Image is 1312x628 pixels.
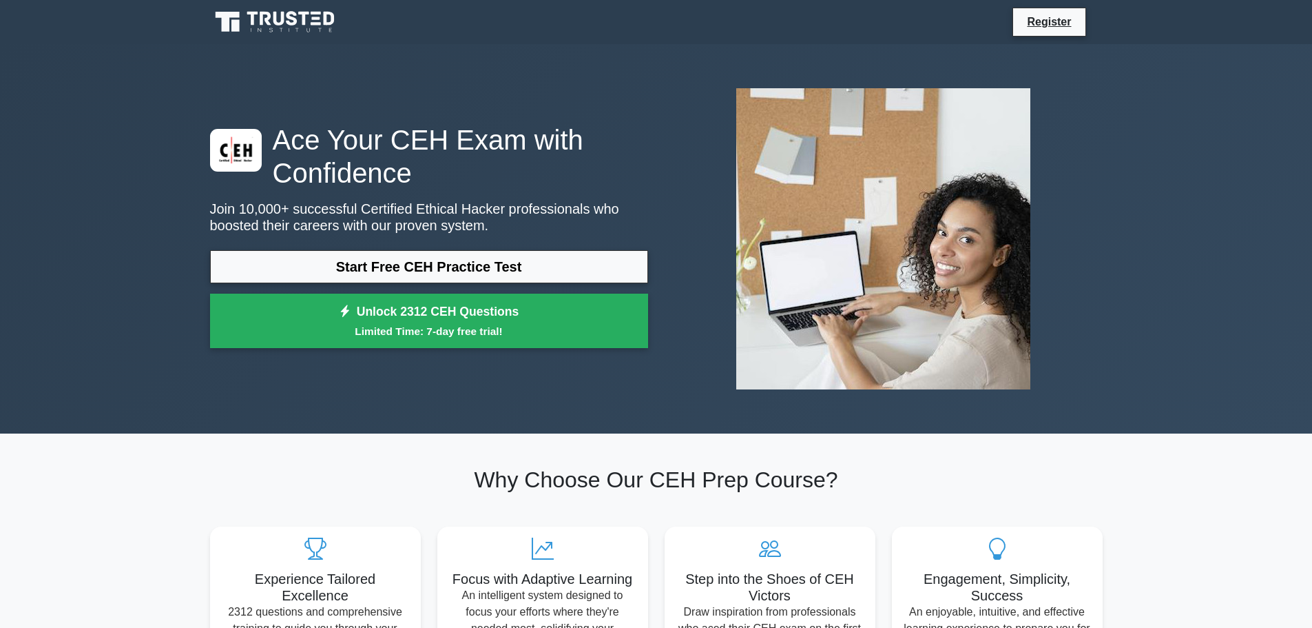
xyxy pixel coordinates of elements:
h5: Experience Tailored Excellence [221,571,410,604]
a: Start Free CEH Practice Test [210,250,648,283]
h1: Ace Your CEH Exam with Confidence [210,123,648,190]
h5: Step into the Shoes of CEH Victors [676,571,864,604]
h2: Why Choose Our CEH Prep Course? [210,467,1103,493]
h5: Focus with Adaptive Learning [448,571,637,587]
small: Limited Time: 7-day free trial! [227,323,631,339]
p: Join 10,000+ successful Certified Ethical Hacker professionals who boosted their careers with our... [210,201,648,234]
a: Unlock 2312 CEH QuestionsLimited Time: 7-day free trial! [210,294,648,349]
a: Register [1019,13,1079,30]
h5: Engagement, Simplicity, Success [903,571,1092,604]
